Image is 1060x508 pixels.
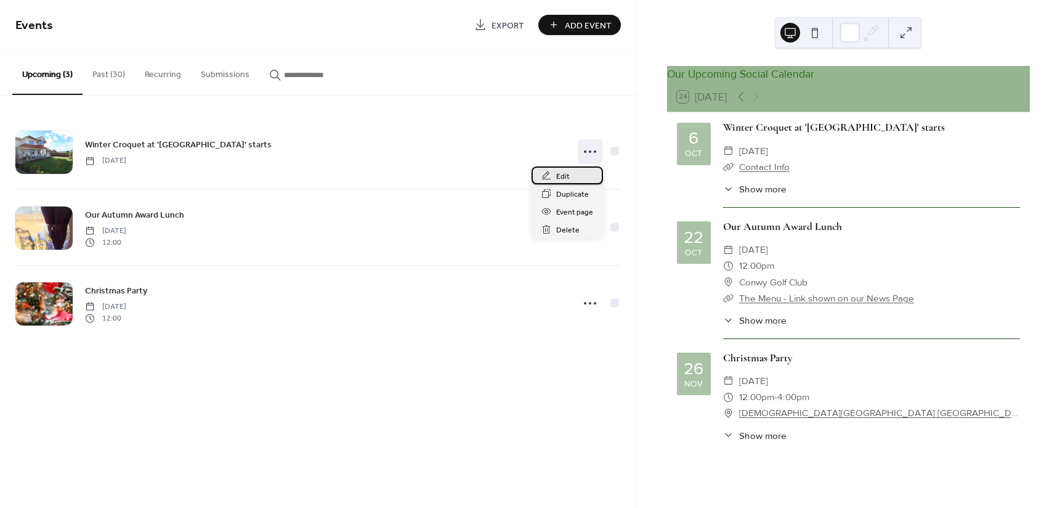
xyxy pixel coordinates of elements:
[739,242,768,258] span: [DATE]
[85,209,184,222] span: Our Autumn Award Lunch
[723,428,734,443] div: ​
[739,293,914,303] a: The Menu - Link shown on our News Page
[723,313,787,327] button: ​Show more
[723,389,734,405] div: ​
[723,274,734,290] div: ​
[85,301,126,313] span: [DATE]
[723,258,734,274] div: ​
[85,285,147,298] span: Christmas Party
[85,237,126,248] span: 12:00
[565,19,612,32] span: Add Event
[85,137,272,152] a: Winter Croquet at '[GEOGRAPHIC_DATA]' starts
[723,143,734,159] div: ​
[465,15,533,35] a: Export
[556,170,570,183] span: Edit
[556,224,580,237] span: Delete
[12,50,83,95] button: Upcoming (3)
[723,313,734,327] div: ​
[777,389,809,405] span: 4:00pm
[685,248,702,257] div: Oct
[556,188,589,201] span: Duplicate
[85,155,126,166] span: [DATE]
[556,206,593,219] span: Event page
[85,313,126,324] span: 12:00
[723,121,945,134] a: Winter Croquet at '[GEOGRAPHIC_DATA]' starts
[667,66,1030,82] div: Our Upcoming Social Calendar
[85,139,272,152] span: Winter Croquet at '[GEOGRAPHIC_DATA]' starts
[723,405,734,421] div: ​
[723,373,734,389] div: ​
[83,50,135,94] button: Past (30)
[492,19,524,32] span: Export
[135,50,191,94] button: Recurring
[85,226,126,237] span: [DATE]
[723,350,1020,366] div: Christmas Party
[739,274,807,290] span: Conwy Golf Club
[689,129,698,147] div: 6
[739,405,1020,421] a: [DEMOGRAPHIC_DATA][GEOGRAPHIC_DATA] [GEOGRAPHIC_DATA]
[538,15,621,35] button: Add Event
[685,149,702,158] div: Oct
[774,389,777,405] span: -
[739,313,787,327] span: Show more
[684,380,703,388] div: Nov
[684,360,703,377] div: 26
[723,159,734,175] div: ​
[723,290,734,306] div: ​
[723,428,787,443] button: ​Show more
[15,14,53,38] span: Events
[739,143,768,159] span: [DATE]
[85,208,184,222] a: Our Autumn Award Lunch
[739,258,774,274] span: 12:00pm
[723,242,734,258] div: ​
[739,182,787,196] span: Show more
[85,284,147,298] a: Christmas Party
[191,50,259,94] button: Submissions
[723,182,787,196] button: ​Show more
[723,220,842,233] a: Our Autumn Award Lunch
[739,428,787,443] span: Show more
[739,373,768,389] span: [DATE]
[723,182,734,196] div: ​
[739,389,774,405] span: 12:00pm
[739,162,790,172] a: Contact Info
[684,229,703,246] div: 22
